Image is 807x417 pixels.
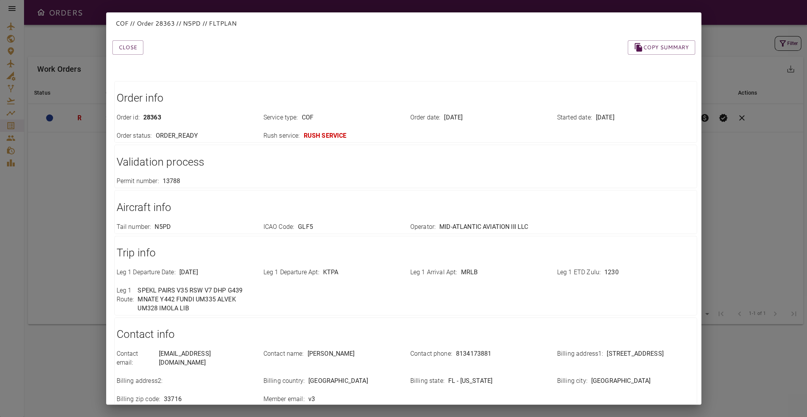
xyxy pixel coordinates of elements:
[439,223,528,232] p: MID-ATLANTIC AVIATION III LLC
[410,377,444,386] p: Billing state :
[410,268,457,277] p: Leg 1 Arrival Apt :
[155,132,198,140] p: ORDER_READY
[604,268,619,277] p: 1230
[557,268,601,277] p: Leg 1 ETD Zulu :
[323,268,339,277] p: KTPA
[117,154,695,170] h1: Validation process
[117,395,160,404] p: Billing zip code :
[410,223,435,232] p: Operator :
[410,113,440,122] p: Order date :
[159,350,254,367] p: [EMAIL_ADDRESS][DOMAIN_NAME]
[308,377,368,386] p: [GEOGRAPHIC_DATA]
[117,132,152,140] p: Order status :
[456,350,492,358] p: 8134173881
[461,268,478,277] p: MRLB
[308,395,315,404] p: v3
[444,113,463,122] p: [DATE]
[117,286,134,313] p: Leg 1 Route :
[263,377,305,386] p: Billing country :
[143,113,161,122] p: 28363
[163,177,181,186] p: 13788
[263,395,305,404] p: Member email :
[607,350,663,358] p: [STREET_ADDRESS]
[263,132,300,140] p: Rush service :
[117,200,695,215] h1: Aircraft info
[138,286,254,313] p: SPEKL PAIRS V35 RSW V7 DHP G439 MNATE Y442 FUNDI UM335 ALVEK UM328 IMOLA LIB
[117,377,163,386] p: Billing address2 :
[303,132,346,140] p: RUSH SERVICE
[263,350,304,358] p: Contact name :
[117,268,176,277] p: Leg 1 Departure Date :
[298,223,313,232] p: GLF5
[263,113,298,122] p: Service type :
[117,177,159,186] p: Permit number :
[117,90,695,106] h1: Order info
[448,377,492,386] p: FL - [US_STATE]
[628,40,695,55] button: Copy summary
[117,113,139,122] p: Order id :
[301,113,313,122] p: COF
[595,113,614,122] p: [DATE]
[117,245,695,261] h1: Trip info
[117,327,695,342] h1: Contact info
[112,40,143,55] button: Close
[410,350,452,358] p: Contact phone :
[179,268,198,277] p: [DATE]
[591,377,650,386] p: [GEOGRAPHIC_DATA]
[117,223,151,232] p: Tail number :
[117,350,155,367] p: Contact email :
[557,113,592,122] p: Started date :
[263,223,294,232] p: ICAO Code :
[164,395,182,404] p: 33716
[155,223,171,232] p: N5PD
[263,268,319,277] p: Leg 1 Departure Apt :
[557,350,603,358] p: Billing address1 :
[557,377,587,386] p: Billing city :
[307,350,354,358] p: [PERSON_NAME]
[115,19,692,28] p: COF // Order 28363 // N5PD // FLTPLAN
